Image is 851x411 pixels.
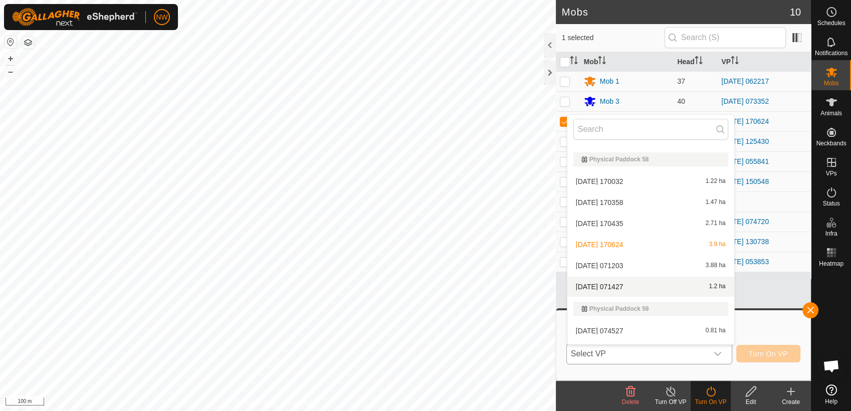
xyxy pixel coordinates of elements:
[709,283,725,290] span: 1.2 ha
[771,397,811,406] div: Create
[709,241,725,248] span: 3.9 ha
[567,235,734,255] li: 2025-01-26 170624
[598,58,606,66] p-sorticon: Activate to sort
[567,321,734,341] li: 2025-09-17 074527
[22,37,34,49] button: Map Layers
[576,283,623,290] span: [DATE] 071427
[825,398,837,404] span: Help
[706,262,726,269] span: 3.88 ha
[156,12,167,23] span: NW
[749,350,788,358] span: Turn On VP
[576,178,623,185] span: [DATE] 170032
[562,33,665,43] span: 1 selected
[600,76,619,87] div: Mob 1
[721,218,769,226] a: [DATE] 074720
[691,397,731,406] div: Turn On VP
[706,199,726,206] span: 1.47 ha
[816,140,846,146] span: Neckbands
[731,58,739,66] p-sorticon: Activate to sort
[677,77,685,85] span: 37
[567,256,734,276] li: 2025-06-29 071203
[567,192,734,213] li: 2025-01-26 170358
[567,344,708,364] span: Select VP
[576,327,623,334] span: [DATE] 074527
[695,58,703,66] p-sorticon: Activate to sort
[581,306,720,312] div: Physical Paddock 59
[622,398,640,405] span: Delete
[581,156,720,162] div: Physical Paddock 58
[706,220,726,227] span: 2.71 ha
[815,50,847,56] span: Notifications
[721,117,769,125] a: [DATE] 170624
[677,97,685,105] span: 40
[721,137,769,145] a: [DATE] 125430
[811,380,851,408] a: Help
[573,119,728,140] input: Search
[816,351,846,381] div: Open chat
[5,53,17,65] button: +
[820,110,842,116] span: Animals
[819,261,843,267] span: Heatmap
[562,6,790,18] h2: Mobs
[576,220,623,227] span: [DATE] 170435
[825,170,836,176] span: VPs
[576,262,623,269] span: [DATE] 071203
[567,277,734,297] li: 2025-07-02 071427
[717,52,811,72] th: VP
[706,327,726,334] span: 0.81 ha
[576,241,623,248] span: [DATE] 170624
[567,214,734,234] li: 2025-01-26 170435
[721,157,769,165] a: [DATE] 055841
[288,398,317,407] a: Contact Us
[825,231,837,237] span: Infra
[721,77,769,85] a: [DATE] 062217
[721,177,769,185] a: [DATE] 150548
[790,5,801,20] span: 10
[5,36,17,48] button: Reset Map
[721,238,769,246] a: [DATE] 130738
[717,191,811,212] td: -
[238,398,276,407] a: Privacy Policy
[5,66,17,78] button: –
[12,8,137,26] img: Gallagher Logo
[708,344,728,364] div: dropdown trigger
[651,397,691,406] div: Turn Off VP
[665,27,786,48] input: Search (S)
[706,178,726,185] span: 1.22 ha
[570,58,578,66] p-sorticon: Activate to sort
[567,342,734,362] li: 2025-09-17 074527-VP001
[817,20,845,26] span: Schedules
[824,80,838,86] span: Mobs
[673,52,717,72] th: Head
[567,171,734,191] li: 2025-01-26 170032
[576,199,623,206] span: [DATE] 170358
[736,345,800,362] button: Turn On VP
[580,52,674,72] th: Mob
[721,258,769,266] a: [DATE] 053853
[721,97,769,105] a: [DATE] 073352
[600,96,619,107] div: Mob 3
[822,200,839,207] span: Status
[731,397,771,406] div: Edit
